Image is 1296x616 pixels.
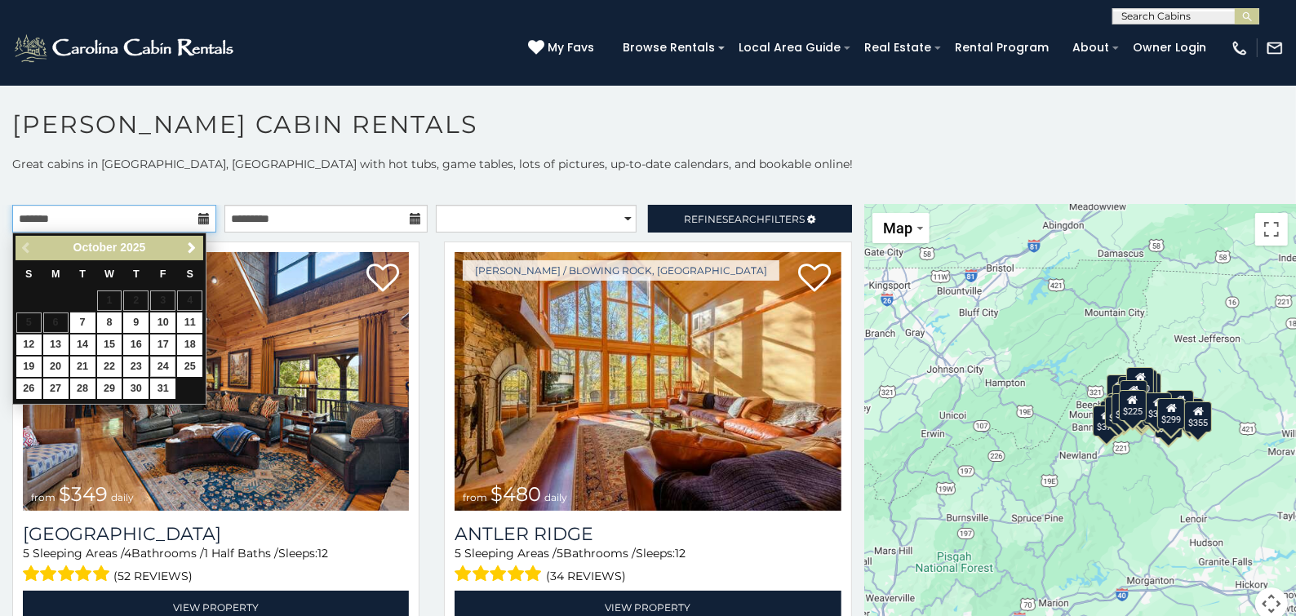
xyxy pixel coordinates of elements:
div: $299 [1157,398,1185,429]
button: Toggle fullscreen view [1255,213,1288,246]
a: 22 [97,357,122,377]
span: daily [111,491,134,503]
a: Real Estate [856,35,939,60]
div: $380 [1145,392,1173,423]
a: 14 [70,335,95,355]
a: 27 [43,379,69,399]
img: Antler Ridge [455,252,841,511]
a: Antler Ridge [455,523,841,545]
span: daily [544,491,567,503]
span: (34 reviews) [546,565,626,587]
a: [GEOGRAPHIC_DATA] [23,523,409,545]
span: 2025 [120,241,145,254]
img: phone-regular-white.png [1231,39,1249,57]
a: Rental Program [947,35,1057,60]
a: 7 [70,312,95,333]
a: 23 [123,357,149,377]
img: White-1-2.png [12,32,238,64]
div: $315 [1128,395,1156,426]
span: Map [884,219,913,237]
div: $930 [1166,390,1194,421]
div: $210 [1121,380,1148,411]
span: Thursday [133,268,140,280]
span: $349 [59,482,108,506]
a: 17 [150,335,175,355]
div: $635 [1107,374,1134,405]
a: 21 [70,357,95,377]
a: RefineSearchFilters [648,205,852,233]
a: 16 [123,335,149,355]
span: 4 [124,546,131,561]
span: 5 [557,546,563,561]
span: 12 [317,546,328,561]
span: from [463,491,487,503]
a: Add to favorites [366,262,399,296]
span: 5 [455,546,461,561]
span: Monday [51,268,60,280]
div: $375 [1093,405,1121,436]
a: 28 [70,379,95,399]
div: $225 [1119,390,1147,421]
a: 19 [16,357,42,377]
a: 13 [43,335,69,355]
span: Search [722,213,765,225]
a: 26 [16,379,42,399]
span: Tuesday [79,268,86,280]
span: Saturday [187,268,193,280]
div: $325 [1105,396,1133,427]
span: Next [185,242,198,255]
div: Sleeping Areas / Bathrooms / Sleeps: [23,545,409,587]
a: 8 [97,312,122,333]
div: $350 [1155,407,1183,438]
div: $320 [1127,366,1155,397]
a: 11 [177,312,202,333]
span: from [31,491,55,503]
a: 12 [16,335,42,355]
div: $395 [1112,393,1139,424]
span: Friday [160,268,166,280]
span: 5 [23,546,29,561]
span: 12 [675,546,686,561]
a: 10 [150,312,175,333]
a: 29 [97,379,122,399]
span: Wednesday [104,268,114,280]
span: Refine Filters [684,213,805,225]
a: [PERSON_NAME] / Blowing Rock, [GEOGRAPHIC_DATA] [463,260,779,281]
div: Sleeping Areas / Bathrooms / Sleeps: [455,545,841,587]
span: $480 [490,482,541,506]
img: mail-regular-white.png [1266,39,1284,57]
span: (52 reviews) [114,565,193,587]
a: My Favs [528,39,598,57]
h3: Diamond Creek Lodge [23,523,409,545]
a: 18 [177,335,202,355]
a: About [1064,35,1117,60]
span: 1 Half Baths / [204,546,278,561]
a: Diamond Creek Lodge from $349 daily [23,252,409,511]
img: Diamond Creek Lodge [23,252,409,511]
a: 15 [97,335,122,355]
a: 24 [150,357,175,377]
a: Add to favorites [799,262,832,296]
a: 31 [150,379,175,399]
a: Local Area Guide [730,35,849,60]
a: 20 [43,357,69,377]
a: 9 [123,312,149,333]
a: Browse Rentals [615,35,723,60]
div: $355 [1185,401,1213,432]
a: 30 [123,379,149,399]
span: October [73,241,118,254]
a: Owner Login [1125,35,1214,60]
button: Change map style [872,213,930,243]
a: Next [181,238,202,259]
a: 25 [177,357,202,377]
span: My Favs [548,39,594,56]
a: Antler Ridge from $480 daily [455,252,841,511]
span: Sunday [25,268,32,280]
